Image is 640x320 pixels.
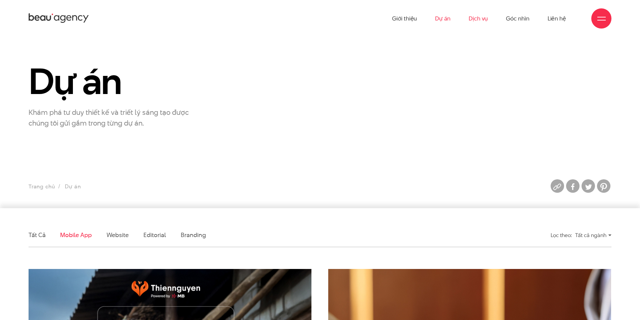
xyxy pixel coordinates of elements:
h1: Dự án [29,62,212,101]
div: Tất cả ngành [575,229,611,241]
a: Trang chủ [29,183,55,190]
a: Mobile app [60,231,91,239]
p: Khám phá tư duy thiết kế và triết lý sáng tạo được chúng tôi gửi gắm trong từng dự án. [29,107,197,128]
a: Website [106,231,129,239]
a: Tất cả [29,231,45,239]
div: Lọc theo: [551,229,572,241]
a: Branding [181,231,206,239]
a: Editorial [143,231,166,239]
